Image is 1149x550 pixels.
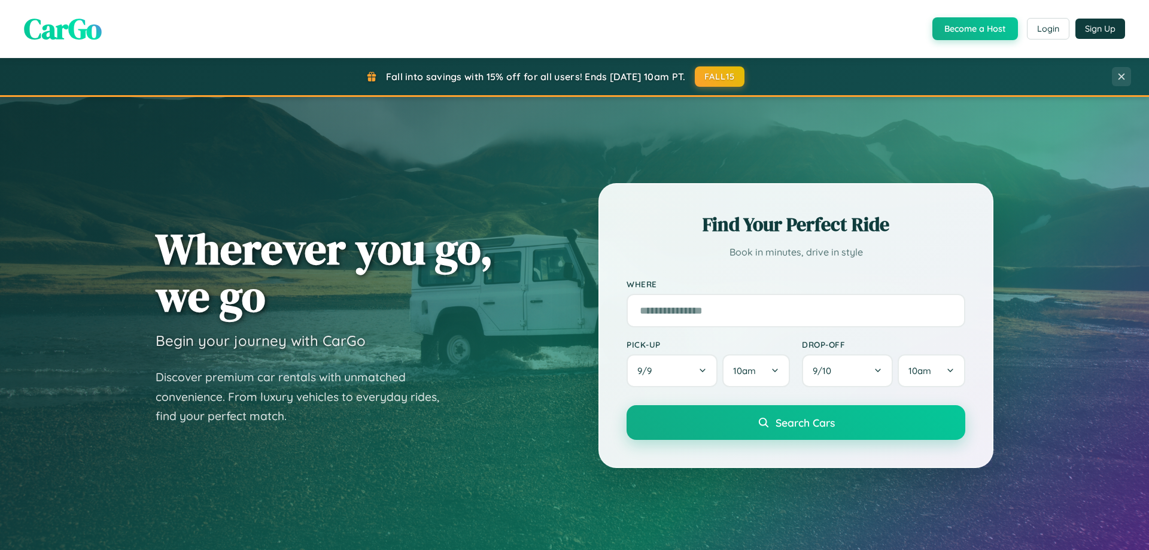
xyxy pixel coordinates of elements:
[24,9,102,48] span: CarGo
[733,365,756,376] span: 10am
[1027,18,1069,39] button: Login
[776,416,835,429] span: Search Cars
[802,354,893,387] button: 9/10
[627,279,965,289] label: Where
[813,365,837,376] span: 9 / 10
[908,365,931,376] span: 10am
[627,354,718,387] button: 9/9
[695,66,745,87] button: FALL15
[932,17,1018,40] button: Become a Host
[386,71,686,83] span: Fall into savings with 15% off for all users! Ends [DATE] 10am PT.
[156,225,493,320] h1: Wherever you go, we go
[1075,19,1125,39] button: Sign Up
[802,339,965,350] label: Drop-off
[627,339,790,350] label: Pick-up
[156,367,455,426] p: Discover premium car rentals with unmatched convenience. From luxury vehicles to everyday rides, ...
[627,244,965,261] p: Book in minutes, drive in style
[627,211,965,238] h2: Find Your Perfect Ride
[637,365,658,376] span: 9 / 9
[898,354,965,387] button: 10am
[722,354,790,387] button: 10am
[156,332,366,350] h3: Begin your journey with CarGo
[627,405,965,440] button: Search Cars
